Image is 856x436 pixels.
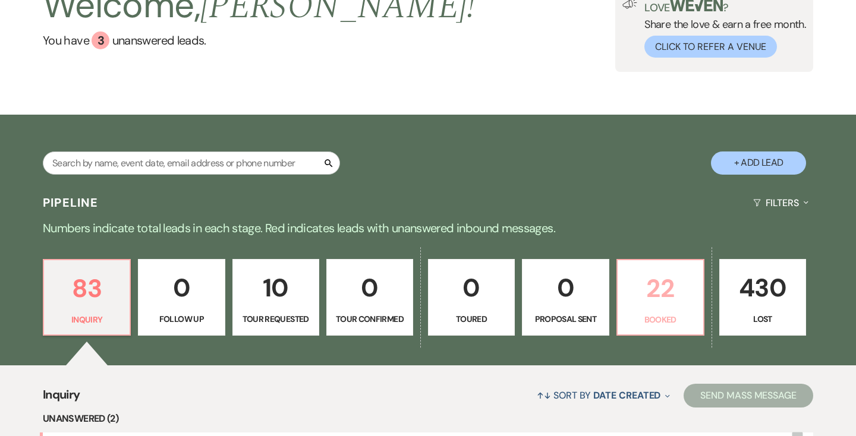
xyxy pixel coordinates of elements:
a: 22Booked [616,259,704,336]
p: Toured [436,312,507,326]
li: Unanswered (2) [43,411,813,426]
a: 0Proposal Sent [522,259,609,336]
a: 430Lost [719,259,806,336]
div: 3 [92,31,109,49]
p: 10 [240,268,311,308]
p: 22 [625,268,696,308]
button: Filters [748,187,813,219]
p: Booked [625,313,696,326]
p: Follow Up [146,312,217,326]
a: You have 3 unanswered leads. [43,31,475,49]
a: 0Follow Up [138,259,225,336]
p: Lost [727,312,798,326]
a: 0Tour Confirmed [326,259,413,336]
button: + Add Lead [711,151,806,175]
p: Tour Requested [240,312,311,326]
p: 0 [436,268,507,308]
a: 10Tour Requested [232,259,319,336]
h3: Pipeline [43,194,99,211]
span: Inquiry [43,386,80,411]
button: Send Mass Message [684,384,813,407]
p: Proposal Sent [530,312,601,326]
p: 430 [727,268,798,308]
a: 0Toured [428,259,515,336]
a: 83Inquiry [43,259,131,336]
p: 0 [334,268,405,308]
input: Search by name, event date, email address or phone number [43,151,340,175]
p: 83 [51,268,122,308]
p: 0 [530,268,601,308]
p: Tour Confirmed [334,312,405,326]
button: Click to Refer a Venue [644,36,777,58]
p: Inquiry [51,313,122,326]
button: Sort By Date Created [532,380,675,411]
span: ↑↓ [537,389,551,402]
span: Date Created [593,389,660,402]
p: 0 [146,268,217,308]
